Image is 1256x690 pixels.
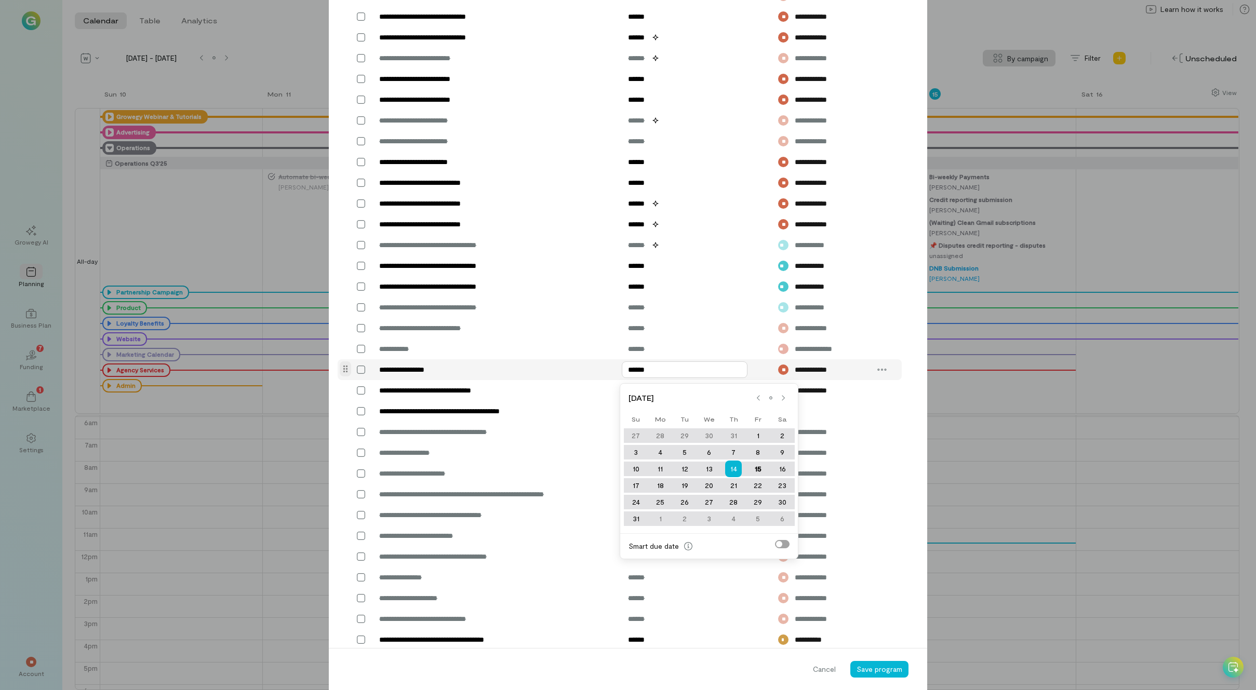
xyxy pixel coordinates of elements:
[624,445,648,459] div: Choose Sunday, August 3rd, 2025
[746,495,770,509] div: Choose Friday, August 29th, 2025
[648,511,673,526] div: 1
[721,511,746,526] div: Choose Thursday, September 4th, 2025
[746,412,770,426] div: Fr
[770,462,795,476] div: Choose Saturday, August 16th, 2025
[770,511,795,526] div: Choose Saturday, September 6th, 2025
[624,495,648,509] div: Choose Sunday, August 24th, 2025
[697,478,721,493] div: Choose Wednesday, August 20th, 2025
[648,428,673,443] div: 28
[770,495,795,509] div: Choose Saturday, August 30th, 2025
[721,445,746,459] div: Choose Thursday, August 7th, 2025
[648,445,673,459] div: Choose Monday, August 4th, 2025
[770,428,795,443] div: Choose Saturday, August 2nd, 2025
[721,428,746,443] div: 31
[673,495,697,509] div: Choose Tuesday, August 26th, 2025
[624,511,648,526] div: Choose Sunday, August 31st, 2025
[721,478,746,493] div: 21
[746,478,770,493] div: 22
[697,445,721,459] div: 6
[746,445,770,459] div: 8
[770,445,795,459] div: 9
[697,511,721,526] div: Choose Wednesday, September 3rd, 2025
[721,412,746,426] div: Th
[770,428,795,443] div: 2
[746,511,770,526] div: 5
[697,478,721,493] div: 20
[850,661,908,678] button: Save program
[673,428,697,443] div: 29
[624,412,648,426] div: Su
[725,461,742,477] div: 14
[673,445,697,459] div: 5
[673,462,697,476] div: 12
[624,428,648,443] div: 27
[648,462,673,476] div: Choose Monday, August 11th, 2025
[648,511,673,526] div: Choose Monday, September 1st, 2025
[746,478,770,493] div: Choose Friday, August 22nd, 2025
[623,427,795,527] div: month 2025-08
[673,511,697,526] div: 2
[770,462,795,476] div: 16
[721,445,746,459] div: 7
[697,511,721,526] div: 3
[770,445,795,459] div: Choose Saturday, August 9th, 2025
[673,462,697,476] div: Choose Tuesday, August 12th, 2025
[697,428,721,443] div: 30
[624,478,648,493] div: 17
[721,462,746,476] div: Choose Thursday, August 14th, 2025
[648,495,673,509] div: 25
[721,428,746,443] div: Choose Thursday, July 31st, 2025
[648,428,673,443] div: Choose Monday, July 28th, 2025
[721,478,746,493] div: Choose Thursday, August 21st, 2025
[813,664,836,674] span: Cancel
[721,495,746,509] div: Choose Thursday, August 28th, 2025
[629,541,679,551] div: Smart due date
[770,511,795,526] div: 6
[746,495,770,509] div: 29
[624,428,648,443] div: Choose Sunday, July 27th, 2025
[680,538,697,554] button: Smart due date
[746,511,770,526] div: Choose Friday, September 5th, 2025
[629,393,752,403] span: [DATE]
[673,478,697,493] div: Choose Tuesday, August 19th, 2025
[648,478,673,493] div: Choose Monday, August 18th, 2025
[673,495,697,509] div: 26
[697,462,721,476] div: 13
[648,495,673,509] div: Choose Monday, August 25th, 2025
[721,511,746,526] div: 4
[673,428,697,443] div: Choose Tuesday, July 29th, 2025
[746,428,770,443] div: Choose Friday, August 1st, 2025
[697,495,721,509] div: 27
[624,495,648,509] div: 24
[697,428,721,443] div: Choose Wednesday, July 30th, 2025
[746,462,770,476] div: 15
[624,478,648,493] div: Choose Sunday, August 17th, 2025
[697,412,721,426] div: We
[721,495,746,509] div: 28
[697,445,721,459] div: Choose Wednesday, August 6th, 2025
[624,445,648,459] div: 3
[624,462,648,476] div: 10
[673,511,697,526] div: Choose Tuesday, September 2nd, 2025
[746,445,770,459] div: Choose Friday, August 8th, 2025
[673,478,697,493] div: 19
[746,428,770,443] div: 1
[673,412,697,426] div: Tu
[648,462,673,476] div: 11
[770,478,795,493] div: 23
[770,478,795,493] div: Choose Saturday, August 23rd, 2025
[624,511,648,526] div: 31
[770,412,795,426] div: Sa
[770,495,795,509] div: 30
[648,445,673,459] div: 4
[624,462,648,476] div: Choose Sunday, August 10th, 2025
[857,665,902,673] span: Save program
[697,495,721,509] div: Choose Wednesday, August 27th, 2025
[648,412,673,426] div: Mo
[673,445,697,459] div: Choose Tuesday, August 5th, 2025
[746,462,770,476] div: Choose Friday, August 15th, 2025
[648,478,673,493] div: 18
[697,462,721,476] div: Choose Wednesday, August 13th, 2025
